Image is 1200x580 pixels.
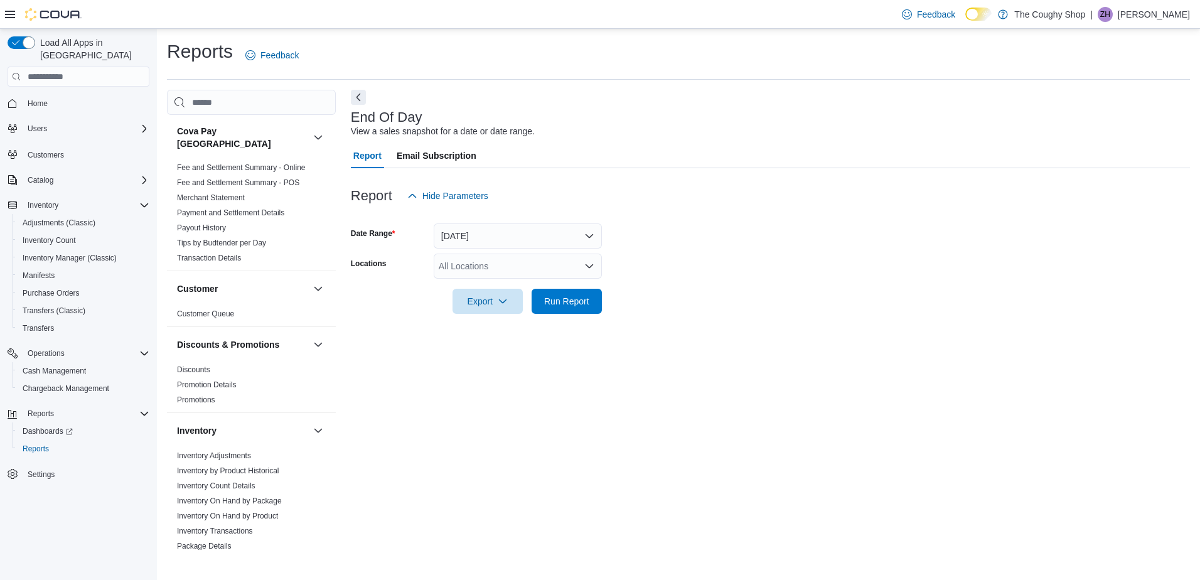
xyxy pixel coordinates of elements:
[177,338,308,351] button: Discounts & Promotions
[18,233,81,248] a: Inventory Count
[351,90,366,105] button: Next
[3,145,154,163] button: Customers
[3,196,154,214] button: Inventory
[351,110,422,125] h3: End Of Day
[422,190,488,202] span: Hide Parameters
[23,323,54,333] span: Transfers
[28,470,55,480] span: Settings
[167,362,336,412] div: Discounts & Promotions
[28,348,65,358] span: Operations
[1118,7,1190,22] p: [PERSON_NAME]
[23,346,149,361] span: Operations
[18,286,85,301] a: Purchase Orders
[177,178,299,187] a: Fee and Settlement Summary - POS
[18,250,122,266] a: Inventory Manager (Classic)
[23,173,149,188] span: Catalog
[18,321,149,336] span: Transfers
[23,384,109,394] span: Chargeback Management
[3,171,154,189] button: Catalog
[351,228,395,239] label: Date Range
[177,497,282,505] a: Inventory On Hand by Package
[177,282,218,295] h3: Customer
[23,271,55,281] span: Manifests
[260,49,299,62] span: Feedback
[13,302,154,320] button: Transfers (Classic)
[177,193,245,203] span: Merchant Statement
[177,239,266,247] a: Tips by Budtender per Day
[177,238,266,248] span: Tips by Budtender per Day
[23,253,117,263] span: Inventory Manager (Classic)
[353,143,382,168] span: Report
[23,366,86,376] span: Cash Management
[177,282,308,295] button: Customer
[23,218,95,228] span: Adjustments (Classic)
[177,527,253,535] a: Inventory Transactions
[13,320,154,337] button: Transfers
[18,441,149,456] span: Reports
[177,365,210,375] span: Discounts
[311,130,326,145] button: Cova Pay [GEOGRAPHIC_DATA]
[3,94,154,112] button: Home
[13,440,154,458] button: Reports
[311,337,326,352] button: Discounts & Promotions
[177,466,279,475] a: Inventory by Product Historical
[397,143,476,168] span: Email Subscription
[177,512,278,520] a: Inventory On Hand by Product
[351,125,535,138] div: View a sales snapshot for a date or date range.
[177,466,279,476] span: Inventory by Product Historical
[23,288,80,298] span: Purchase Orders
[18,381,149,396] span: Chargeback Management
[18,286,149,301] span: Purchase Orders
[177,451,251,460] a: Inventory Adjustments
[28,99,48,109] span: Home
[965,8,992,21] input: Dark Mode
[177,125,308,150] button: Cova Pay [GEOGRAPHIC_DATA]
[13,214,154,232] button: Adjustments (Classic)
[177,208,284,217] a: Payment and Settlement Details
[18,363,149,379] span: Cash Management
[177,541,232,551] span: Package Details
[28,200,58,210] span: Inventory
[177,481,255,491] span: Inventory Count Details
[18,381,114,396] a: Chargeback Management
[18,303,90,318] a: Transfers (Classic)
[18,363,91,379] a: Cash Management
[23,466,149,482] span: Settings
[23,346,70,361] button: Operations
[23,426,73,436] span: Dashboards
[177,526,253,536] span: Inventory Transactions
[23,235,76,245] span: Inventory Count
[8,89,149,516] nav: Complex example
[3,405,154,422] button: Reports
[3,345,154,362] button: Operations
[311,281,326,296] button: Customer
[13,284,154,302] button: Purchase Orders
[13,362,154,380] button: Cash Management
[177,395,215,404] a: Promotions
[177,451,251,461] span: Inventory Adjustments
[3,120,154,137] button: Users
[544,295,589,308] span: Run Report
[177,254,241,262] a: Transaction Details
[311,423,326,438] button: Inventory
[177,542,232,550] a: Package Details
[177,163,306,172] a: Fee and Settlement Summary - Online
[917,8,955,21] span: Feedback
[177,424,217,437] h3: Inventory
[18,250,149,266] span: Inventory Manager (Classic)
[177,496,282,506] span: Inventory On Hand by Package
[23,96,53,111] a: Home
[1098,7,1113,22] div: Zach Handzuik
[167,39,233,64] h1: Reports
[532,289,602,314] button: Run Report
[25,8,82,21] img: Cova
[23,121,52,136] button: Users
[23,198,63,213] button: Inventory
[13,422,154,440] a: Dashboards
[18,268,149,283] span: Manifests
[23,146,149,162] span: Customers
[402,183,493,208] button: Hide Parameters
[453,289,523,314] button: Export
[23,121,149,136] span: Users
